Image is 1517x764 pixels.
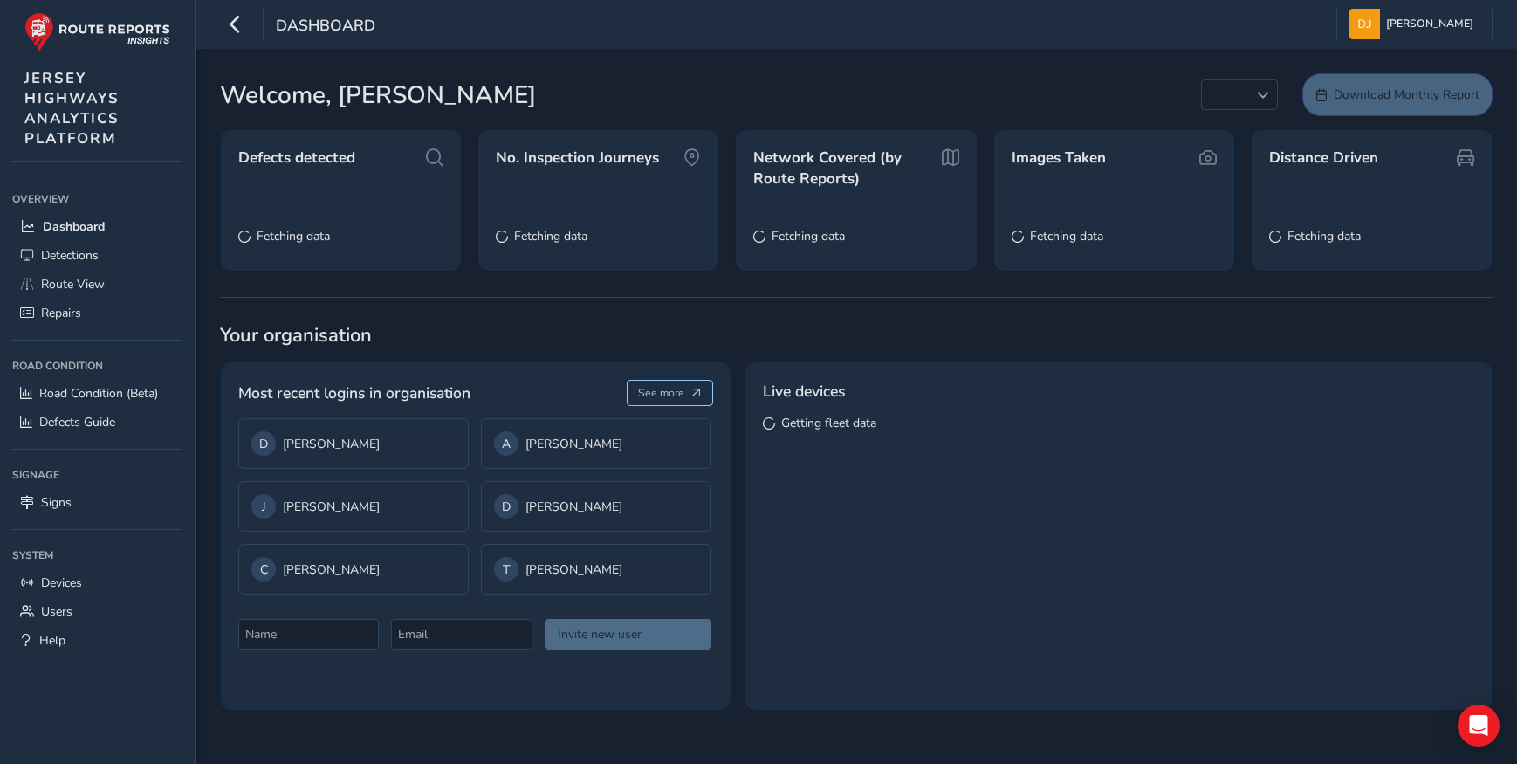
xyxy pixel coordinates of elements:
[502,436,511,452] span: A
[503,561,510,578] span: T
[238,148,355,169] span: Defects detected
[1349,9,1479,39] button: [PERSON_NAME]
[494,494,698,519] div: [PERSON_NAME]
[39,414,115,430] span: Defects Guide
[41,603,72,620] span: Users
[251,557,456,582] div: [PERSON_NAME]
[12,462,182,488] div: Signage
[1030,228,1103,244] span: Fetching data
[627,380,713,406] button: See more
[12,626,182,655] a: Help
[41,276,105,293] span: Route View
[772,228,845,244] span: Fetching data
[12,488,182,517] a: Signs
[251,494,456,519] div: [PERSON_NAME]
[12,597,182,626] a: Users
[12,212,182,241] a: Dashboard
[781,415,876,431] span: Getting fleet data
[24,68,120,148] span: JERSEY HIGHWAYS ANALYTICS PLATFORM
[1287,228,1361,244] span: Fetching data
[257,228,330,244] span: Fetching data
[12,241,182,270] a: Detections
[1349,9,1380,39] img: diamond-layout
[494,557,698,582] div: [PERSON_NAME]
[259,436,268,452] span: D
[39,385,158,402] span: Road Condition (Beta)
[238,382,470,404] span: Most recent logins in organisation
[12,353,182,379] div: Road Condition
[39,632,65,649] span: Help
[391,619,532,650] input: Email
[12,270,182,299] a: Route View
[238,619,379,650] input: Name
[638,386,684,400] span: See more
[12,299,182,327] a: Repairs
[1012,148,1106,169] span: Images Taken
[12,379,182,408] a: Road Condition (Beta)
[260,561,268,578] span: C
[24,12,170,52] img: rr logo
[12,542,182,568] div: System
[1386,9,1473,39] span: [PERSON_NAME]
[220,77,536,114] span: Welcome, [PERSON_NAME]
[41,247,99,264] span: Detections
[251,431,456,456] div: [PERSON_NAME]
[220,322,1493,348] span: Your organisation
[12,568,182,597] a: Devices
[763,380,845,403] span: Live devices
[753,148,938,189] span: Network Covered (by Route Reports)
[41,575,82,591] span: Devices
[496,148,659,169] span: No. Inspection Journeys
[1269,148,1378,169] span: Distance Driven
[12,408,182,437] a: Defects Guide
[41,305,81,321] span: Repairs
[41,494,72,511] span: Signs
[43,218,105,235] span: Dashboard
[12,186,182,212] div: Overview
[514,228,587,244] span: Fetching data
[276,15,375,39] span: Dashboard
[1458,705,1500,747] div: Open Intercom Messenger
[502,499,511,515] span: D
[494,431,698,456] div: [PERSON_NAME]
[262,499,266,515] span: J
